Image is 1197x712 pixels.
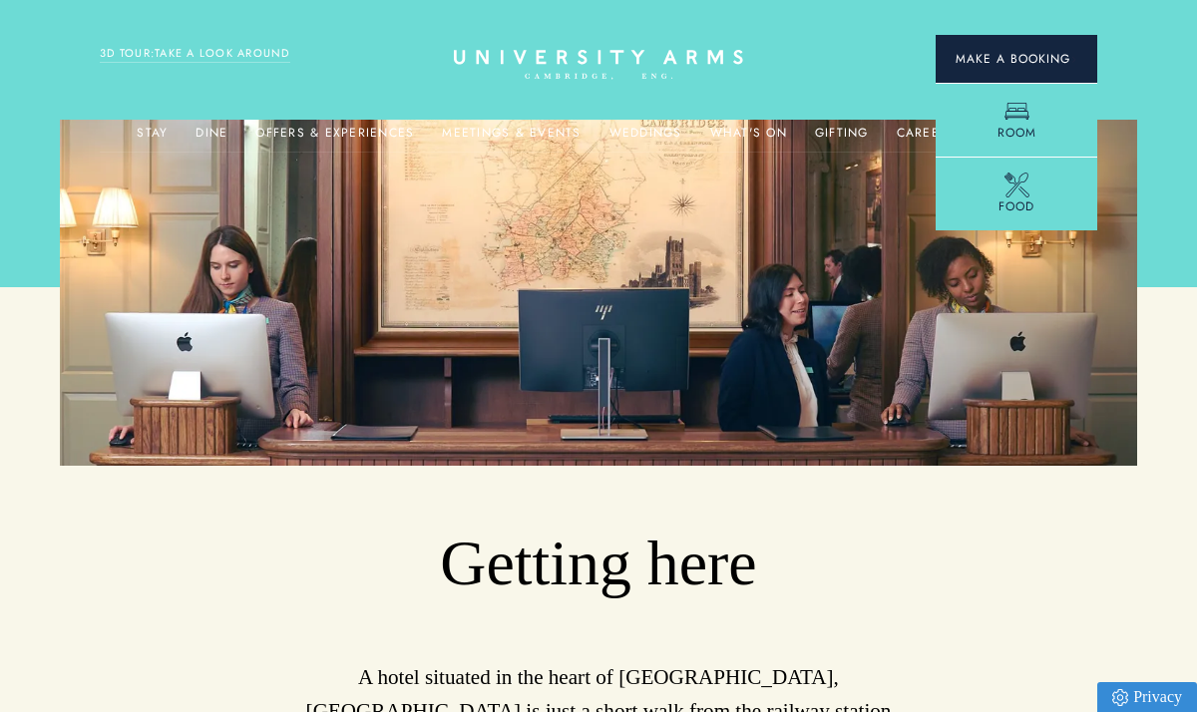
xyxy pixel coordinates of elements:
[100,526,1097,601] h1: Getting here
[936,83,1097,157] a: Room
[897,126,957,152] a: Careers
[956,50,1077,68] span: Make a Booking
[255,126,414,152] a: Offers & Experiences
[936,157,1097,230] a: Food
[1112,689,1128,706] img: Privacy
[815,126,869,152] a: Gifting
[936,35,1097,83] button: Make a BookingArrow icon
[710,126,787,152] a: What's On
[1097,682,1197,712] a: Privacy
[454,50,743,81] a: Home
[442,126,581,152] a: Meetings & Events
[60,120,1137,466] img: image-5623dd55eb3be5e1f220c14097a2109fa32372e4-2048x1119-jpg
[100,45,290,63] a: 3D TOUR:TAKE A LOOK AROUND
[609,126,682,152] a: Weddings
[196,126,227,152] a: Dine
[998,197,1034,215] span: Food
[997,124,1036,142] span: Room
[1070,56,1077,63] img: Arrow icon
[137,126,168,152] a: Stay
